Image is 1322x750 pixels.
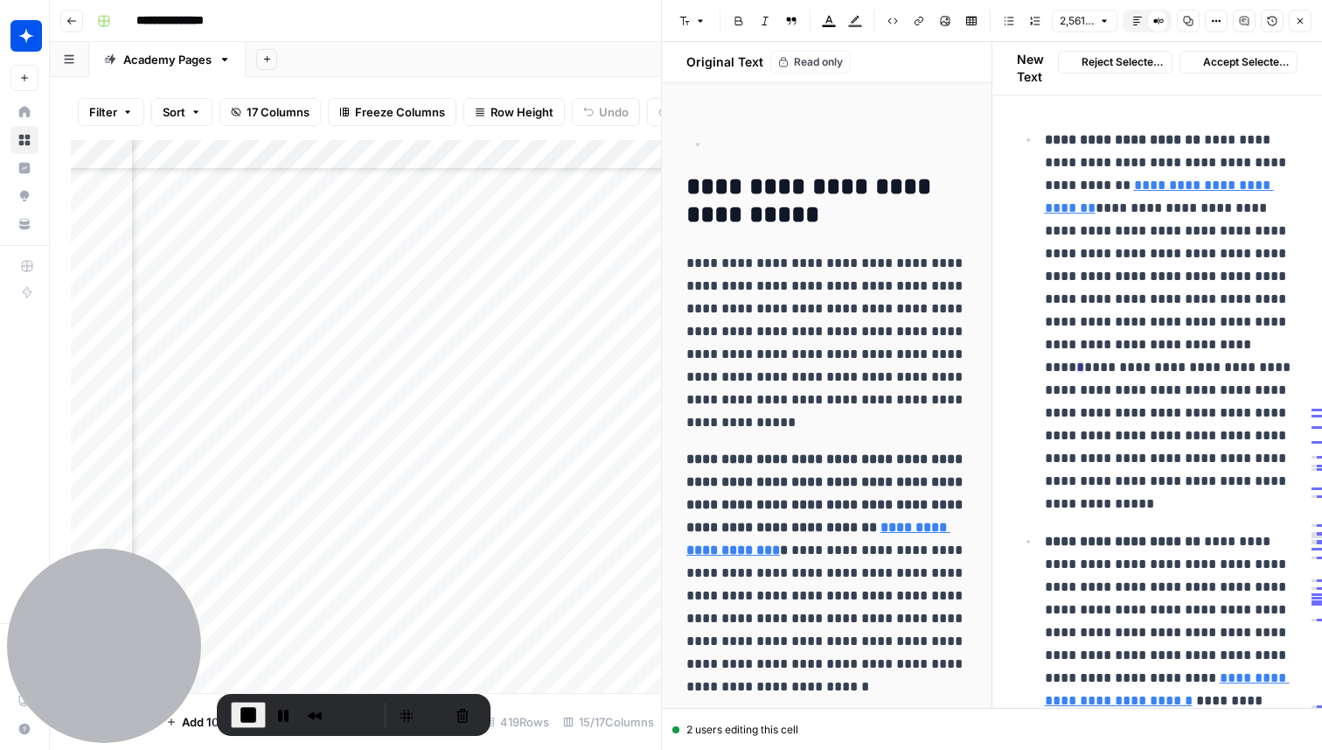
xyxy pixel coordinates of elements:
button: Workspace: Wiz [10,14,38,58]
button: Sort [151,98,212,126]
a: Opportunities [10,182,38,210]
button: Row Height [463,98,565,126]
span: 2,561 words [1060,13,1094,29]
span: Reject Selected Changes [1082,54,1165,70]
button: Freeze Columns [328,98,456,126]
button: Accept Selected Changes [1179,51,1298,74]
div: 15/17 Columns [556,708,661,736]
span: Freeze Columns [355,103,445,121]
span: Filter [89,103,117,121]
span: Read only [794,54,843,70]
h2: Original Text [676,53,763,71]
a: Browse [10,126,38,154]
span: Sort [163,103,185,121]
a: Insights [10,154,38,182]
a: Home [10,98,38,126]
button: 17 Columns [219,98,321,126]
button: Reject Selected Changes [1058,51,1172,74]
a: Your Data [10,210,38,238]
button: 2,561 words [1052,10,1117,32]
img: Wiz Logo [10,20,42,52]
button: Filter [78,98,144,126]
h2: New Text [1017,51,1058,86]
button: Undo [572,98,640,126]
span: Accept Selected Changes [1203,54,1290,70]
div: 419 Rows [477,708,556,736]
a: Academy Pages [89,42,246,77]
div: 2 users editing this cell [672,722,1312,738]
span: Undo [599,103,629,121]
button: Add 10 Rows [156,708,262,736]
span: 17 Columns [247,103,310,121]
span: Row Height [491,103,553,121]
div: Academy Pages [123,51,212,68]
